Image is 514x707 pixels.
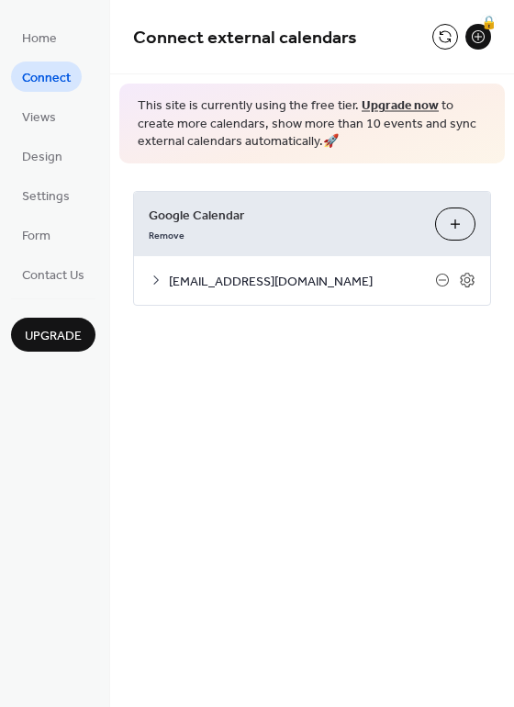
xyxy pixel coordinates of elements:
a: Upgrade now [362,94,439,118]
a: Form [11,219,61,250]
span: Upgrade [25,327,82,346]
span: Views [22,108,56,128]
a: Home [11,22,68,52]
span: [EMAIL_ADDRESS][DOMAIN_NAME] [169,272,435,291]
span: Connect external calendars [133,20,357,56]
span: This site is currently using the free tier. to create more calendars, show more than 10 events an... [138,97,486,151]
span: Settings [22,187,70,207]
span: Google Calendar [149,206,420,225]
span: Form [22,227,50,246]
button: Upgrade [11,318,95,352]
span: Connect [22,69,71,88]
span: Design [22,148,62,167]
a: Views [11,101,67,131]
a: Contact Us [11,259,95,289]
a: Connect [11,62,82,92]
a: Design [11,140,73,171]
span: Remove [149,229,184,241]
a: Settings [11,180,81,210]
span: Home [22,29,57,49]
span: Contact Us [22,266,84,286]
